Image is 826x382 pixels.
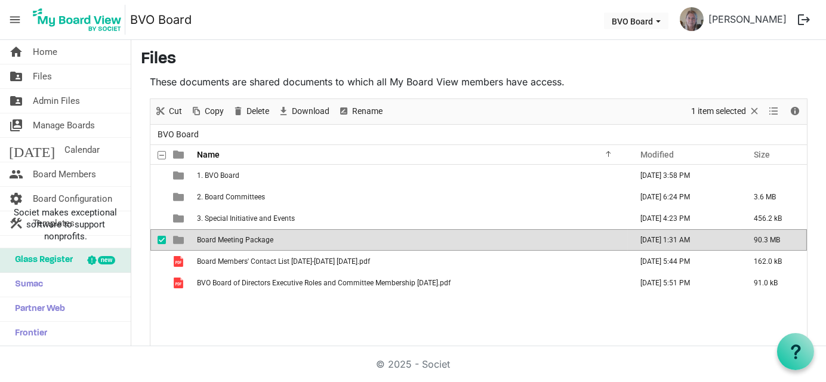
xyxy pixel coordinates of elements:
div: View [765,99,785,124]
img: UTfCzewT5rXU4fD18_RCmd8NiOoEVvluYSMOXPyd4SwdCOh8sCAkHe7StodDouQN8cB_eyn1cfkqWhFEANIUxA_thumb.png [680,7,704,31]
span: home [9,40,23,64]
span: folder_shared [9,64,23,88]
span: Home [33,40,57,64]
span: [DATE] [9,138,55,162]
span: BVO Board of Directors Executive Roles and Committee Membership [DATE].pdf [197,279,451,287]
td: is template cell column header type [166,165,193,186]
a: BVO Board [130,8,192,32]
span: Admin Files [33,89,80,113]
td: 162.0 kB is template cell column header Size [741,251,807,272]
span: Copy [204,104,225,119]
td: 1. BVO Board is template cell column header Name [193,165,628,186]
button: View dropdownbutton [767,104,781,119]
button: logout [791,7,816,32]
span: Files [33,64,52,88]
div: Download [273,99,334,124]
div: Delete [228,99,273,124]
td: August 28, 2025 1:31 AM column header Modified [628,229,741,251]
button: Selection [689,104,763,119]
td: is template cell column header type [166,186,193,208]
span: Delete [245,104,270,119]
a: My Board View Logo [29,5,130,35]
div: Clear selection [687,99,765,124]
td: October 29, 2024 4:23 PM column header Modified [628,208,741,229]
td: June 02, 2025 5:51 PM column header Modified [628,272,741,294]
span: Board Members [33,162,96,186]
span: Manage Boards [33,113,95,137]
p: These documents are shared documents to which all My Board View members have access. [150,75,807,89]
button: Delete [230,104,271,119]
span: Rename [351,104,384,119]
div: Rename [334,99,387,124]
span: people [9,162,23,186]
button: Copy [188,104,226,119]
span: Glass Register [9,248,73,272]
span: Calendar [64,138,100,162]
td: is template cell column header Size [741,165,807,186]
button: Rename [335,104,384,119]
div: Details [785,99,805,124]
button: Cut [152,104,184,119]
span: Partner Web [9,297,65,321]
td: checkbox [150,229,166,251]
a: [PERSON_NAME] [704,7,791,31]
span: BVO Board [155,127,201,142]
span: Cut [168,104,183,119]
td: 2. Board Committees is template cell column header Name [193,186,628,208]
td: 90.3 MB is template cell column header Size [741,229,807,251]
span: settings [9,187,23,211]
span: Sumac [9,273,43,297]
td: 91.0 kB is template cell column header Size [741,272,807,294]
span: 1. BVO Board [197,171,239,180]
td: June 02, 2025 5:44 PM column header Modified [628,251,741,272]
span: switch_account [9,113,23,137]
td: Board Members' Contact List 2025-2028 May 2025.pdf is template cell column header Name [193,251,628,272]
span: 1 item selected [690,104,747,119]
span: Download [291,104,331,119]
td: June 19, 2025 6:24 PM column header Modified [628,186,741,208]
td: is template cell column header type [166,229,193,251]
span: Frontier [9,322,47,346]
td: 3.6 MB is template cell column header Size [741,186,807,208]
td: checkbox [150,186,166,208]
span: 2. Board Committees [197,193,265,201]
span: Size [754,150,770,159]
span: folder_shared [9,89,23,113]
span: Name [197,150,220,159]
div: new [98,256,115,264]
span: Board Members' Contact List [DATE]-[DATE] [DATE].pdf [197,257,370,266]
td: October 29, 2024 3:58 PM column header Modified [628,165,741,186]
span: Board Configuration [33,187,112,211]
td: checkbox [150,251,166,272]
td: is template cell column header type [166,272,193,294]
td: checkbox [150,165,166,186]
a: © 2025 - Societ [376,358,450,370]
td: BVO Board of Directors Executive Roles and Committee Membership May 2025.pdf is template cell col... [193,272,628,294]
img: My Board View Logo [29,5,125,35]
span: Modified [640,150,674,159]
td: Board Meeting Package is template cell column header Name [193,229,628,251]
span: 3. Special Initiative and Events [197,214,295,223]
td: 3. Special Initiative and Events is template cell column header Name [193,208,628,229]
button: Details [787,104,803,119]
span: Board Meeting Package [197,236,273,244]
td: is template cell column header type [166,251,193,272]
td: is template cell column header type [166,208,193,229]
h3: Files [141,50,816,70]
span: Societ makes exceptional software to support nonprofits. [5,207,125,242]
span: menu [4,8,26,31]
button: BVO Board dropdownbutton [604,13,668,29]
button: Download [275,104,331,119]
div: Cut [150,99,186,124]
td: 456.2 kB is template cell column header Size [741,208,807,229]
td: checkbox [150,208,166,229]
div: Copy [186,99,228,124]
td: checkbox [150,272,166,294]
